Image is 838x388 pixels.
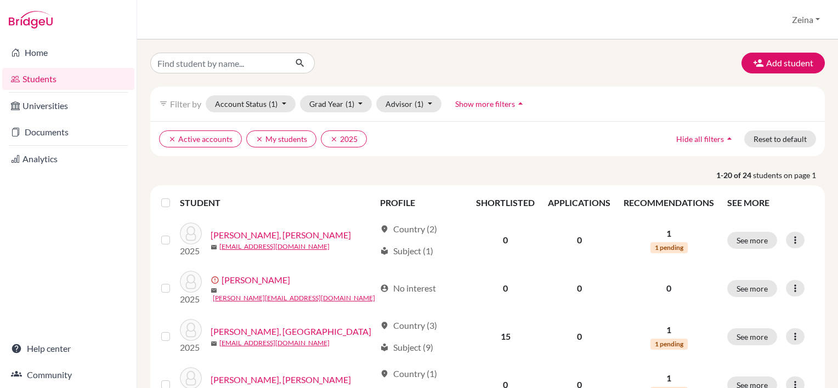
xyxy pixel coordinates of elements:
span: 1 pending [650,339,688,350]
div: Subject (9) [380,341,433,354]
a: [PERSON_NAME] [222,273,290,287]
input: Find student by name... [150,53,286,73]
button: See more [727,280,777,297]
i: arrow_drop_up [724,133,735,144]
div: Country (2) [380,222,437,236]
td: 0 [541,312,617,361]
button: Add student [741,53,825,73]
span: mail [211,244,217,250]
span: location_on [380,369,389,378]
a: Students [2,68,134,90]
th: SEE MORE [721,190,820,216]
th: PROFILE [373,190,469,216]
a: [PERSON_NAME][EMAIL_ADDRESS][DOMAIN_NAME] [213,293,375,303]
img: Abdulaziz, Al Jasmi [180,222,202,244]
button: Account Status(1) [206,95,296,112]
button: clear2025 [321,130,367,147]
span: local_library [380,247,389,255]
a: Help center [2,338,134,360]
strong: 1-20 of 24 [716,169,753,181]
span: Show more filters [455,99,515,109]
button: clearMy students [246,130,316,147]
i: filter_list [159,99,168,108]
button: See more [727,328,777,345]
th: SHORTLISTED [469,190,541,216]
td: 15 [469,312,541,361]
a: Universities [2,95,134,117]
p: 1 [624,227,714,240]
p: 2025 [180,244,202,258]
td: 0 [541,216,617,264]
span: 1 pending [650,242,688,253]
a: Analytics [2,148,134,170]
a: [EMAIL_ADDRESS][DOMAIN_NAME] [219,338,330,348]
span: Hide all filters [676,134,724,144]
div: No interest [380,282,436,295]
a: [PERSON_NAME], [PERSON_NAME] [211,373,351,386]
span: (1) [415,99,423,109]
span: (1) [269,99,278,109]
a: [PERSON_NAME], [GEOGRAPHIC_DATA] [211,325,371,338]
span: students on page 1 [753,169,825,181]
p: 0 [624,282,714,295]
button: Zeina [787,9,825,30]
p: 2025 [180,293,202,306]
div: Country (1) [380,367,437,380]
td: 0 [541,264,617,312]
a: Home [2,42,134,64]
th: STUDENT [180,190,373,216]
p: 1 [624,372,714,385]
button: Advisor(1) [376,95,441,112]
span: mail [211,287,217,294]
button: Show more filtersarrow_drop_up [446,95,535,112]
span: location_on [380,225,389,233]
span: account_circle [380,284,389,293]
div: Country (3) [380,319,437,332]
button: Hide all filtersarrow_drop_up [667,130,744,147]
span: Filter by [170,99,201,109]
a: [EMAIL_ADDRESS][DOMAIN_NAME] [219,242,330,252]
p: 2025 [180,341,202,354]
i: arrow_drop_up [515,98,526,109]
th: APPLICATIONS [541,190,617,216]
span: location_on [380,321,389,330]
img: Al Qassimi, Ahmed [180,271,202,293]
td: 0 [469,216,541,264]
div: Subject (1) [380,244,433,258]
span: mail [211,340,217,347]
i: clear [256,135,263,143]
img: Al Shehhi, Alyazia [180,319,202,341]
span: (1) [346,99,354,109]
td: 0 [469,264,541,312]
i: clear [168,135,176,143]
span: error_outline [211,276,222,284]
a: [PERSON_NAME], [PERSON_NAME] [211,229,351,242]
th: RECOMMENDATIONS [617,190,721,216]
button: clearActive accounts [159,130,242,147]
img: Bridge-U [9,11,53,28]
a: Community [2,364,134,386]
button: See more [727,232,777,249]
span: local_library [380,343,389,352]
a: Documents [2,121,134,143]
button: Grad Year(1) [300,95,372,112]
i: clear [330,135,338,143]
button: Reset to default [744,130,816,147]
p: 1 [624,323,714,336]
